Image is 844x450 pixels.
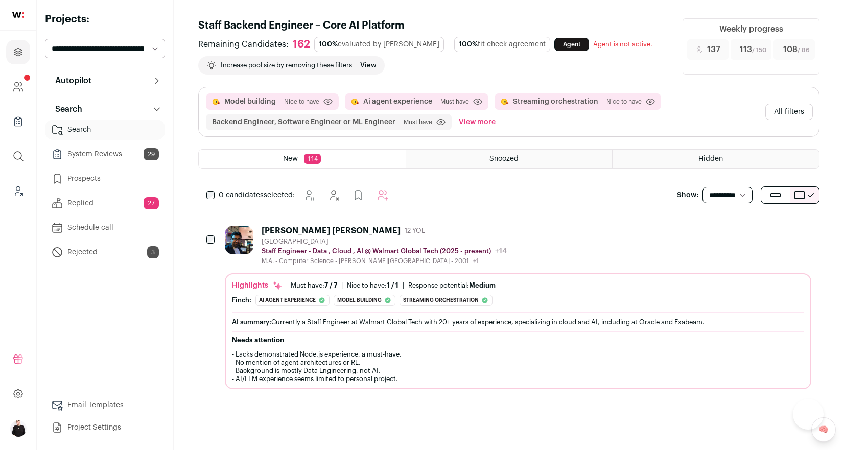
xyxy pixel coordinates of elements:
[457,114,498,130] button: View more
[49,75,91,87] p: Autopilot
[405,227,425,235] span: 12 YOE
[459,41,478,48] span: 100%
[291,281,337,290] div: Must have:
[489,155,519,162] span: Snoozed
[293,38,310,51] div: 162
[6,40,30,64] a: Projects
[219,190,295,200] span: selected:
[593,41,652,48] span: Agent is not active.
[255,295,330,306] div: Ai agent experience
[360,61,377,69] a: View
[49,103,82,115] p: Search
[495,248,507,255] span: +14
[6,109,30,134] a: Company Lists
[45,144,165,164] a: System Reviews29
[6,179,30,203] a: Leads (Backoffice)
[707,43,720,56] span: 137
[262,247,491,255] p: Staff Engineer - Data , Cloud , AI @ Walmart Global Tech (2025 - present)
[198,38,289,51] span: Remaining Candidates:
[440,98,469,106] span: Must have
[363,97,432,107] button: Ai agent experience
[719,23,783,35] div: Weekly progress
[225,226,253,254] img: f826733313900312868c2d2f48faba789e1017bcc9b94eb9d97f235cd190aeb5
[554,38,589,51] a: Agent
[232,296,251,304] div: Finch:
[406,150,613,168] a: Snoozed
[224,97,276,107] button: Model building
[144,148,159,160] span: 29
[212,117,395,127] button: Backend Engineer, Software Engineer or ML Engineer
[262,238,507,246] div: [GEOGRAPHIC_DATA]
[304,154,321,164] span: 114
[262,257,507,265] div: M.A. - Computer Science - [PERSON_NAME][GEOGRAPHIC_DATA] - 2001
[45,193,165,214] a: Replied27
[513,97,598,107] button: Streaming orchestration
[198,18,670,33] h1: Staff Backend Engineer – Core AI Platform
[144,197,159,209] span: 27
[12,12,24,18] img: wellfound-shorthand-0d5821cbd27db2630d0214b213865d53afaa358527fdda9d0ea32b1df1b89c2c.svg
[225,226,811,389] a: [PERSON_NAME] [PERSON_NAME] 12 YOE [GEOGRAPHIC_DATA] Staff Engineer - Data , Cloud , AI @ Walmart...
[147,246,159,258] span: 3
[45,99,165,120] button: Search
[469,282,496,289] span: Medium
[793,399,824,430] iframe: Help Scout Beacon - Open
[613,150,819,168] a: Hidden
[45,218,165,238] a: Schedule call
[408,281,496,290] div: Response potential:
[783,43,810,56] span: 108
[765,104,813,120] button: All filters
[232,280,283,291] div: Highlights
[232,319,271,325] span: AI summary:
[798,47,810,53] span: / 86
[45,12,165,27] h2: Projects:
[45,395,165,415] a: Email Templates
[347,281,398,290] div: Nice to have:
[752,47,766,53] span: / 150
[232,350,804,383] p: - Lacks demonstrated Node.js experience, a must-have. - No mention of agent architectures or RL. ...
[606,98,642,106] span: Nice to have
[45,70,165,91] button: Autopilot
[10,420,27,437] img: 9240684-medium_jpg
[324,282,337,289] span: 7 / 7
[284,98,319,106] span: Nice to have
[400,295,493,306] div: Streaming orchestration
[45,417,165,438] a: Project Settings
[232,336,804,344] h2: Needs attention
[473,258,479,264] span: +1
[404,118,432,126] span: Must have
[283,155,298,162] span: New
[219,192,264,199] span: 0 candidates
[314,37,444,52] div: evaluated by [PERSON_NAME]
[6,75,30,99] a: Company and ATS Settings
[677,190,698,200] p: Show:
[740,43,766,56] span: 113
[698,155,723,162] span: Hidden
[319,41,338,48] span: 100%
[291,281,496,290] ul: | |
[221,61,352,69] p: Increase pool size by removing these filters
[334,295,395,306] div: Model building
[262,226,401,236] div: [PERSON_NAME] [PERSON_NAME]
[387,282,398,289] span: 1 / 1
[10,420,27,437] button: Open dropdown
[454,37,550,52] div: fit check agreement
[232,317,804,327] div: Currently a Staff Engineer at Walmart Global Tech with 20+ years of experience, specializing in c...
[811,417,836,442] a: 🧠
[45,169,165,189] a: Prospects
[45,120,165,140] a: Search
[45,242,165,263] a: Rejected3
